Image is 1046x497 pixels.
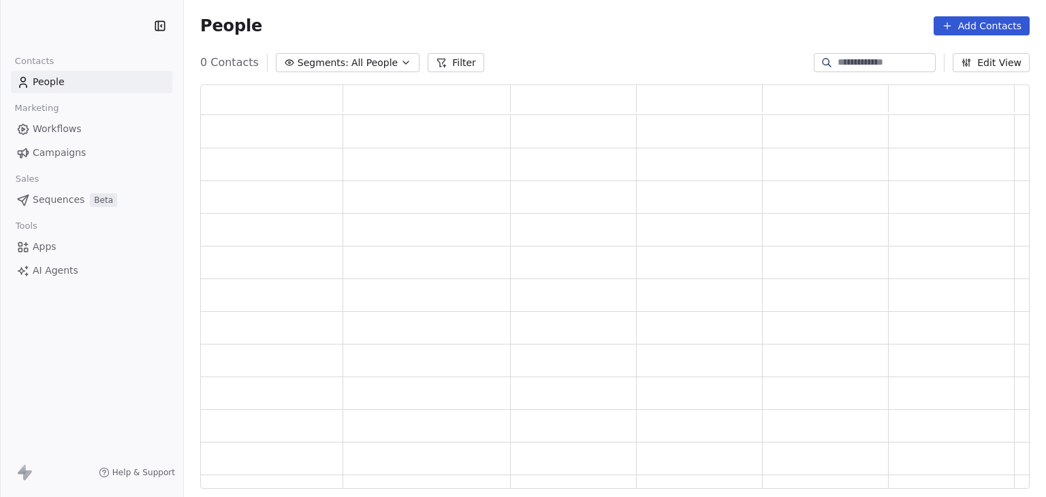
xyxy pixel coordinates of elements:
span: Apps [33,240,57,254]
span: 0 Contacts [200,54,259,71]
span: Tools [10,216,43,236]
a: AI Agents [11,259,172,282]
span: Campaigns [33,146,86,160]
span: Workflows [33,122,82,136]
a: Apps [11,236,172,258]
span: People [200,16,262,36]
button: Add Contacts [934,16,1030,35]
span: All People [351,56,398,70]
span: People [33,75,65,89]
span: AI Agents [33,263,78,278]
span: Sequences [33,193,84,207]
span: Contacts [9,51,60,71]
span: Marketing [9,98,65,118]
span: Beta [90,193,117,207]
a: Workflows [11,118,172,140]
button: Filter [428,53,484,72]
button: Edit View [953,53,1030,72]
span: Sales [10,169,45,189]
a: Help & Support [99,467,175,478]
a: Campaigns [11,142,172,164]
span: Help & Support [112,467,175,478]
a: SequencesBeta [11,189,172,211]
a: People [11,71,172,93]
span: Segments: [298,56,349,70]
